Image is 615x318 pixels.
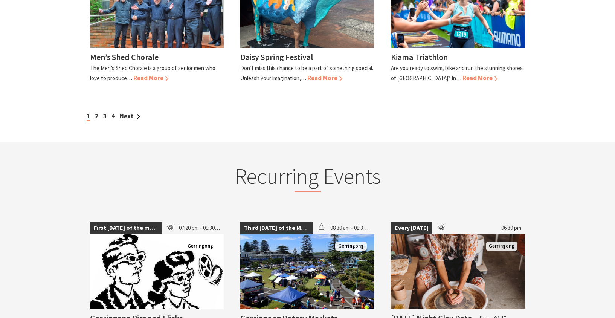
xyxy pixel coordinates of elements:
a: 3 [103,112,107,120]
h4: Men’s Shed Chorale [90,52,159,62]
a: 4 [111,112,115,120]
span: Gerringong [335,242,367,251]
p: Don’t miss this chance to be a part of something special. Unleash your imagination,… [240,64,373,82]
span: Gerringong [185,242,216,251]
span: Read More [307,74,342,82]
span: 08:30 am - 01:30 pm [327,222,375,234]
h4: Kiama Triathlon [391,52,448,62]
span: 1 [87,112,90,121]
img: Christmas Market and Street Parade [240,234,374,309]
span: Gerringong [486,242,517,251]
span: 07:20 pm - 09:30 pm [175,222,224,234]
a: 2 [95,112,98,120]
a: Next [120,112,140,120]
img: Photo shows female sitting at pottery wheel with hands on a ball of clay [391,234,525,309]
span: 06:30 pm [497,222,525,234]
span: Read More [462,74,497,82]
span: Read More [133,74,168,82]
span: First [DATE] of the month [90,222,162,234]
span: Every [DATE] [391,222,432,234]
p: The Men’s Shed Chorale is a group of senior men who love to produce… [90,64,215,82]
span: Third [DATE] of the Month [240,222,313,234]
h2: Recurring Events [160,163,455,193]
h4: Daisy Spring Festival [240,52,313,62]
p: Are you ready to swim, bike and run the stunning shores of [GEOGRAPHIC_DATA]? In… [391,64,523,82]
